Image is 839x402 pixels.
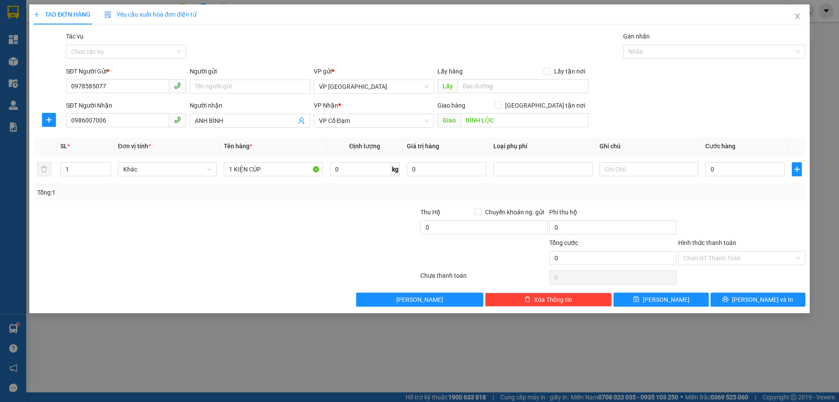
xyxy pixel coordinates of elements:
[118,143,151,150] span: Đơn vị tính
[104,170,109,175] span: down
[319,80,429,93] span: VP Mỹ Đình
[314,102,338,109] span: VP Nhận
[437,68,463,75] span: Lấy hàng
[722,296,728,303] span: printer
[66,66,186,76] div: SĐT Người Gửi
[60,143,67,150] span: SL
[792,162,801,176] button: plus
[534,295,572,304] span: Xóa Thông tin
[437,79,458,93] span: Lấy
[420,209,440,216] span: Thu Hộ
[678,239,736,246] label: Hình thức thanh toán
[396,295,443,304] span: [PERSON_NAME]
[461,113,589,127] input: Dọc đường
[549,239,578,246] span: Tổng cước
[643,295,690,304] span: [PERSON_NAME]
[104,164,109,169] span: up
[407,162,486,176] input: 0
[633,296,639,303] span: save
[785,4,810,29] button: Close
[437,113,461,127] span: Giao
[101,169,111,176] span: Decrease Value
[614,293,708,307] button: save[PERSON_NAME]
[298,117,305,124] span: user-add
[482,207,548,217] span: Chuyển khoản ng. gửi
[66,33,83,40] label: Tác vụ
[794,13,801,20] span: close
[349,143,380,150] span: Định lượng
[190,101,310,110] div: Người nhận
[190,66,310,76] div: Người gửi
[623,33,650,40] label: Gán nhãn
[37,162,51,176] button: delete
[705,143,735,150] span: Cước hàng
[711,293,805,307] button: printer[PERSON_NAME] và In
[600,162,698,176] input: Ghi Chú
[792,166,801,173] span: plus
[174,82,181,89] span: phone
[314,66,434,76] div: VP gửi
[596,138,702,155] th: Ghi chú
[42,116,55,123] span: plus
[485,293,612,307] button: deleteXóa Thông tin
[224,143,252,150] span: Tên hàng
[391,162,400,176] span: kg
[419,271,548,286] div: Chưa thanh toán
[549,207,676,220] div: Phí thu hộ
[490,138,596,155] th: Loại phụ phí
[732,295,793,304] span: [PERSON_NAME] và In
[104,11,197,18] span: Yêu cầu xuất hóa đơn điện tử
[37,188,324,197] div: Tổng: 1
[42,113,56,127] button: plus
[524,296,530,303] span: delete
[104,11,111,18] img: icon
[174,116,181,123] span: phone
[502,101,589,110] span: [GEOGRAPHIC_DATA] tận nơi
[437,102,465,109] span: Giao hàng
[34,11,40,17] span: plus
[101,163,111,169] span: Increase Value
[123,163,211,176] span: Khác
[407,143,439,150] span: Giá trị hàng
[356,293,483,307] button: [PERSON_NAME]
[66,101,186,110] div: SĐT Người Nhận
[34,11,90,18] span: TẠO ĐƠN HÀNG
[458,79,589,93] input: Dọc đường
[224,162,322,176] input: VD: Bàn, Ghế
[319,114,429,127] span: VP Cổ Đạm
[551,66,589,76] span: Lấy tận nơi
